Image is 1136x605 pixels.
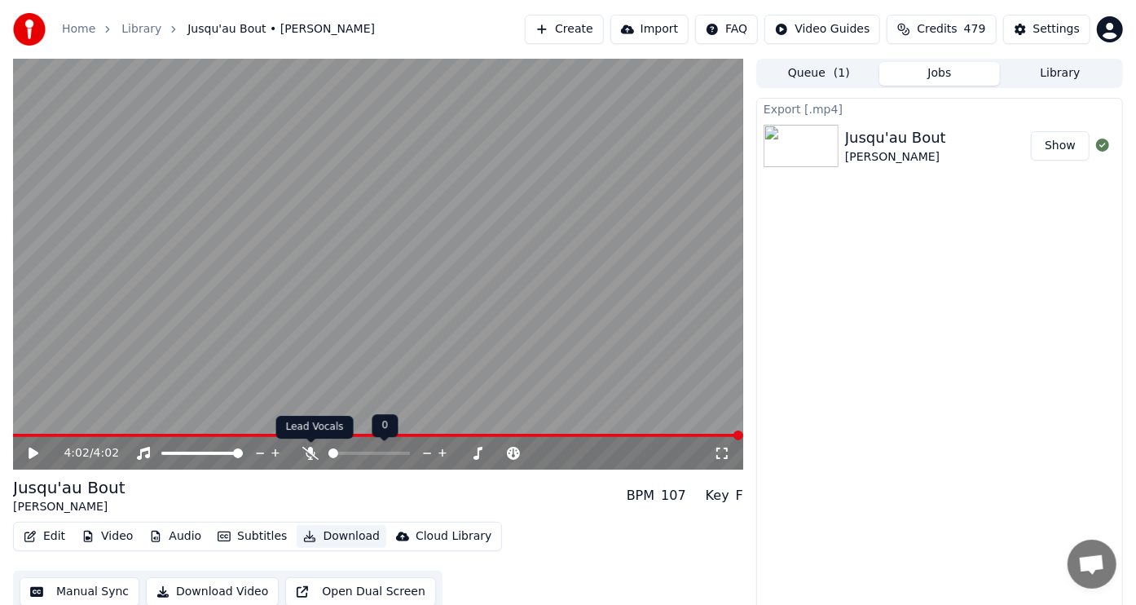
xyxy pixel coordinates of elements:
div: Settings [1033,21,1080,38]
img: youka [13,13,46,46]
span: 4:02 [64,445,89,461]
button: Create [525,15,604,44]
span: Credits [917,21,957,38]
button: Jobs [879,62,1000,86]
button: Download [297,525,386,548]
div: Key [706,486,729,506]
div: Lead Vocals [276,416,354,439]
div: Export [.mp4] [757,99,1122,118]
span: 479 [964,21,986,38]
div: Cloud Library [416,528,491,545]
div: [PERSON_NAME] [13,499,125,515]
button: Subtitles [211,525,293,548]
div: BPM [627,486,654,506]
button: Credits479 [887,15,996,44]
div: Jusqu'au Bout [13,476,125,499]
div: 107 [661,486,686,506]
button: Settings [1003,15,1090,44]
a: Open chat [1068,540,1116,589]
nav: breadcrumb [62,21,375,38]
button: Edit [17,525,72,548]
button: Video Guides [764,15,880,44]
a: Home [62,21,95,38]
div: Jusqu'au Bout [845,126,946,149]
span: 4:02 [94,445,119,461]
div: 0 [372,414,398,437]
button: FAQ [695,15,758,44]
span: ( 1 ) [834,65,850,82]
div: [PERSON_NAME] [845,149,946,166]
button: Audio [143,525,208,548]
button: Library [1000,62,1121,86]
button: Show [1031,131,1090,161]
button: Queue [759,62,879,86]
a: Library [121,21,161,38]
button: Video [75,525,139,548]
span: Jusqu'au Bout • [PERSON_NAME] [187,21,375,38]
button: Import [610,15,689,44]
div: / [64,445,103,461]
div: F [736,486,743,506]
